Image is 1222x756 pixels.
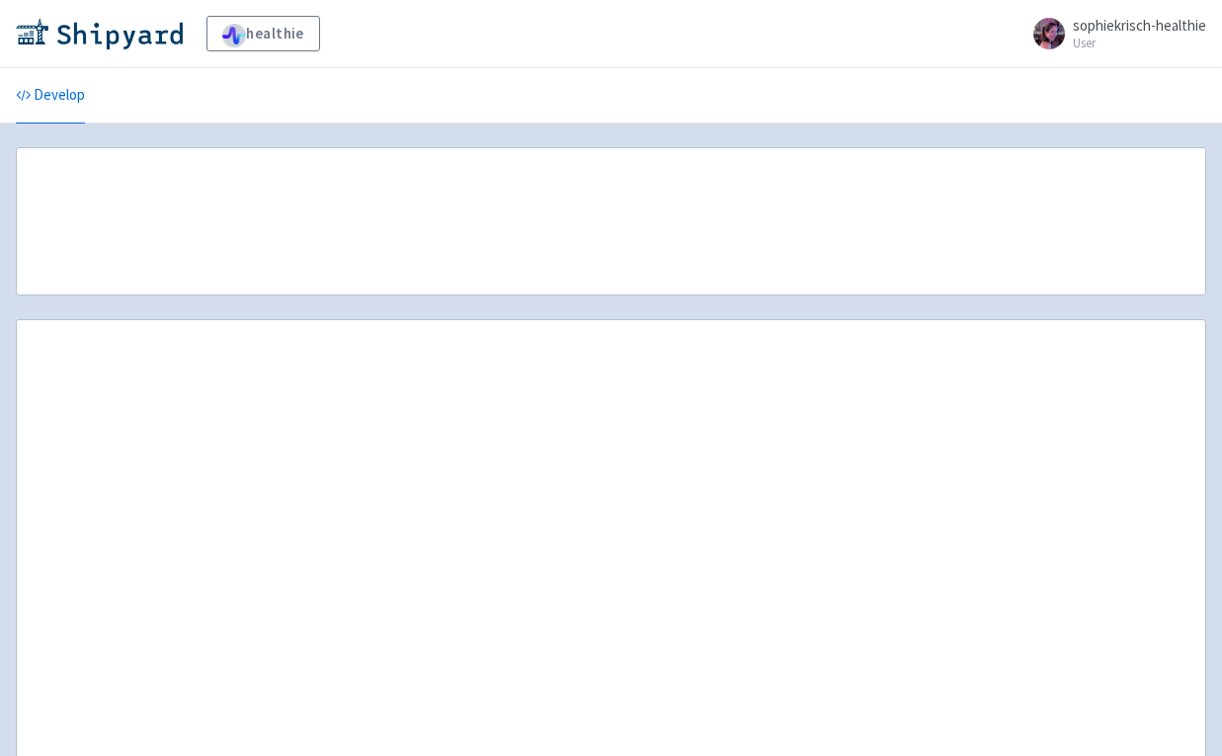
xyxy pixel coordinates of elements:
[1073,37,1206,49] small: User
[1073,16,1206,35] span: sophiekrisch-healthie
[16,68,85,124] a: Develop
[16,18,183,49] img: Shipyard logo
[1021,18,1206,49] a: sophiekrisch-healthie User
[206,16,320,51] a: healthie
